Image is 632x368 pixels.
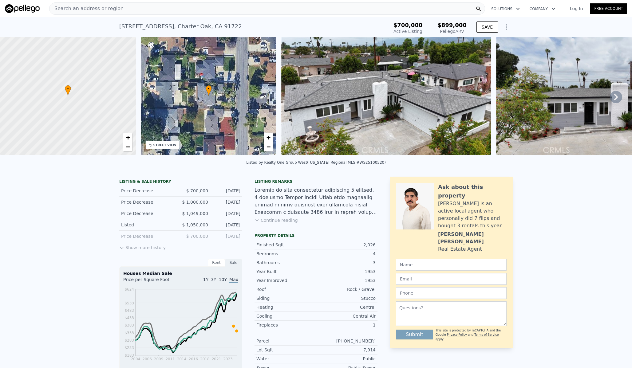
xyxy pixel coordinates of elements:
span: $ 700,000 [186,234,208,239]
div: Price Decrease [121,188,176,194]
div: Public [316,356,376,362]
a: Terms of Service [474,333,499,336]
div: Listed [121,222,176,228]
tspan: $624 [124,287,134,292]
a: Free Account [590,3,627,14]
div: Rock / Gravel [316,286,376,292]
button: Show Options [500,21,513,33]
div: [PERSON_NAME] [PERSON_NAME] [438,231,507,245]
span: 10Y [219,277,227,282]
div: Listed by Realty One Group West ([US_STATE] Regional MLS #WS25100520) [246,160,386,165]
div: Stucco [316,295,376,301]
span: 3Y [211,277,216,282]
div: Finished Sqft [256,242,316,248]
div: Pellego ARV [437,28,467,34]
button: Company [525,3,560,14]
div: [DATE] [213,210,240,217]
tspan: $283 [124,338,134,343]
tspan: 2016 [189,357,198,361]
span: + [126,134,130,141]
a: Privacy Policy [447,333,467,336]
span: Active Listing [393,29,422,34]
tspan: 2014 [177,357,187,361]
tspan: $183 [124,353,134,358]
button: Submit [396,330,433,339]
tspan: 2021 [212,357,221,361]
div: [STREET_ADDRESS] , Charter Oak , CA 91722 [119,22,242,31]
span: 1Y [203,277,208,282]
a: Log In [563,6,590,12]
span: − [126,143,130,151]
button: Show more history [119,242,166,251]
div: 1953 [316,277,376,284]
span: • [206,86,212,92]
a: Zoom in [264,133,273,142]
div: [DATE] [213,233,240,239]
tspan: $483 [124,308,134,313]
div: Rent [208,259,225,267]
img: Sale: 164390577 Parcel: 45614830 [281,37,491,155]
div: Fireplaces [256,322,316,328]
div: 2,026 [316,242,376,248]
button: Solutions [486,3,525,14]
div: Lot Sqft [256,347,316,353]
div: 1953 [316,268,376,275]
div: Price Decrease [121,199,176,205]
div: Listing remarks [255,179,377,184]
span: $ 1,050,000 [182,222,208,227]
div: Water [256,356,316,362]
input: Name [396,259,507,271]
span: $899,000 [437,22,467,28]
span: • [65,86,71,92]
tspan: 2004 [131,357,140,361]
div: Central [316,304,376,310]
tspan: $233 [124,346,134,350]
tspan: 2006 [142,357,152,361]
a: Zoom in [123,133,132,142]
div: Sale [225,259,242,267]
div: Bathrooms [256,260,316,266]
div: 4 [316,251,376,257]
span: − [267,143,271,151]
div: [DATE] [213,222,240,228]
div: Price per Square Foot [123,276,181,286]
a: Zoom out [123,142,132,151]
div: Loremip do sita consectetur adipiscing 5 elitsed, 4 doeiusmo Tempor Incidi Utlab etdo magnaaliq e... [255,186,377,216]
div: Price Decrease [121,233,176,239]
div: [DATE] [213,199,240,205]
div: Heating [256,304,316,310]
a: Zoom out [264,142,273,151]
tspan: 2011 [165,357,175,361]
div: [PHONE_NUMBER] [316,338,376,344]
div: Ask about this property [438,183,507,200]
tspan: $383 [124,323,134,327]
tspan: $533 [124,301,134,305]
span: $ 1,000,000 [182,200,208,205]
div: Parcel [256,338,316,344]
span: $700,000 [393,22,423,28]
div: Cooling [256,313,316,319]
input: Email [396,273,507,285]
tspan: 2018 [200,357,210,361]
div: Year Improved [256,277,316,284]
div: 7,914 [316,347,376,353]
span: $ 1,049,000 [182,211,208,216]
img: Pellego [5,4,40,13]
div: LISTING & SALE HISTORY [119,179,242,185]
span: Search an address or region [49,5,124,12]
div: [DATE] [213,188,240,194]
button: Continue reading [255,217,298,223]
span: Max [229,277,238,283]
tspan: $433 [124,316,134,320]
span: $ 700,000 [186,188,208,193]
tspan: 2009 [154,357,164,361]
div: Year Built [256,268,316,275]
div: Siding [256,295,316,301]
button: SAVE [476,22,498,33]
div: Real Estate Agent [438,245,482,253]
div: Roof [256,286,316,292]
div: [PERSON_NAME] is an active local agent who personally did 7 flips and bought 3 rentals this year. [438,200,507,229]
tspan: 2023 [223,357,233,361]
div: • [206,85,212,96]
div: Central Air [316,313,376,319]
